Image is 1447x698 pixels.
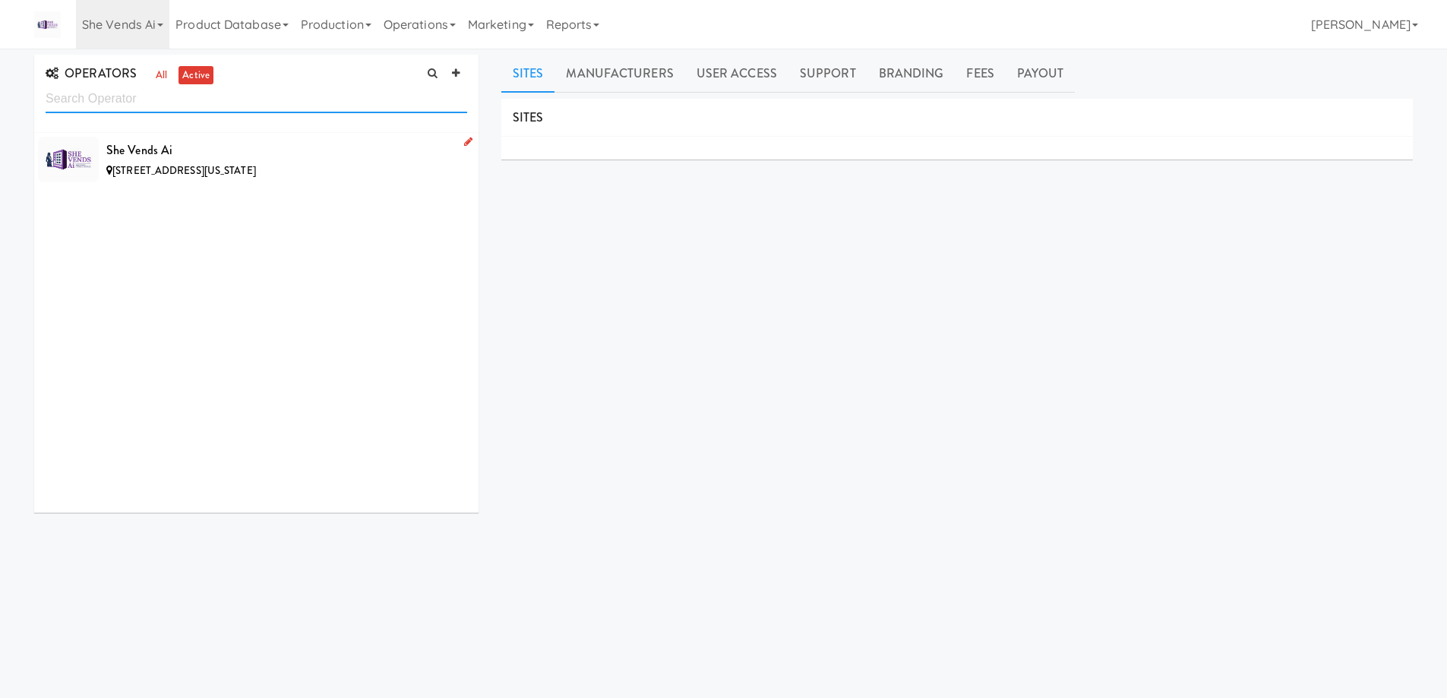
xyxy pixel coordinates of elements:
li: She Vends Ai[STREET_ADDRESS][US_STATE] [34,133,479,186]
a: User Access [685,55,788,93]
a: active [179,66,213,85]
img: Micromart [34,11,61,38]
a: Payout [1006,55,1076,93]
span: [STREET_ADDRESS][US_STATE] [112,163,256,178]
input: Search Operator [46,85,467,113]
a: Manufacturers [554,55,684,93]
a: all [152,66,171,85]
a: Sites [501,55,555,93]
span: SITES [513,109,544,126]
a: Fees [955,55,1005,93]
a: Branding [867,55,956,93]
span: OPERATORS [46,65,137,82]
a: Support [788,55,867,93]
div: She Vends Ai [106,139,467,162]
